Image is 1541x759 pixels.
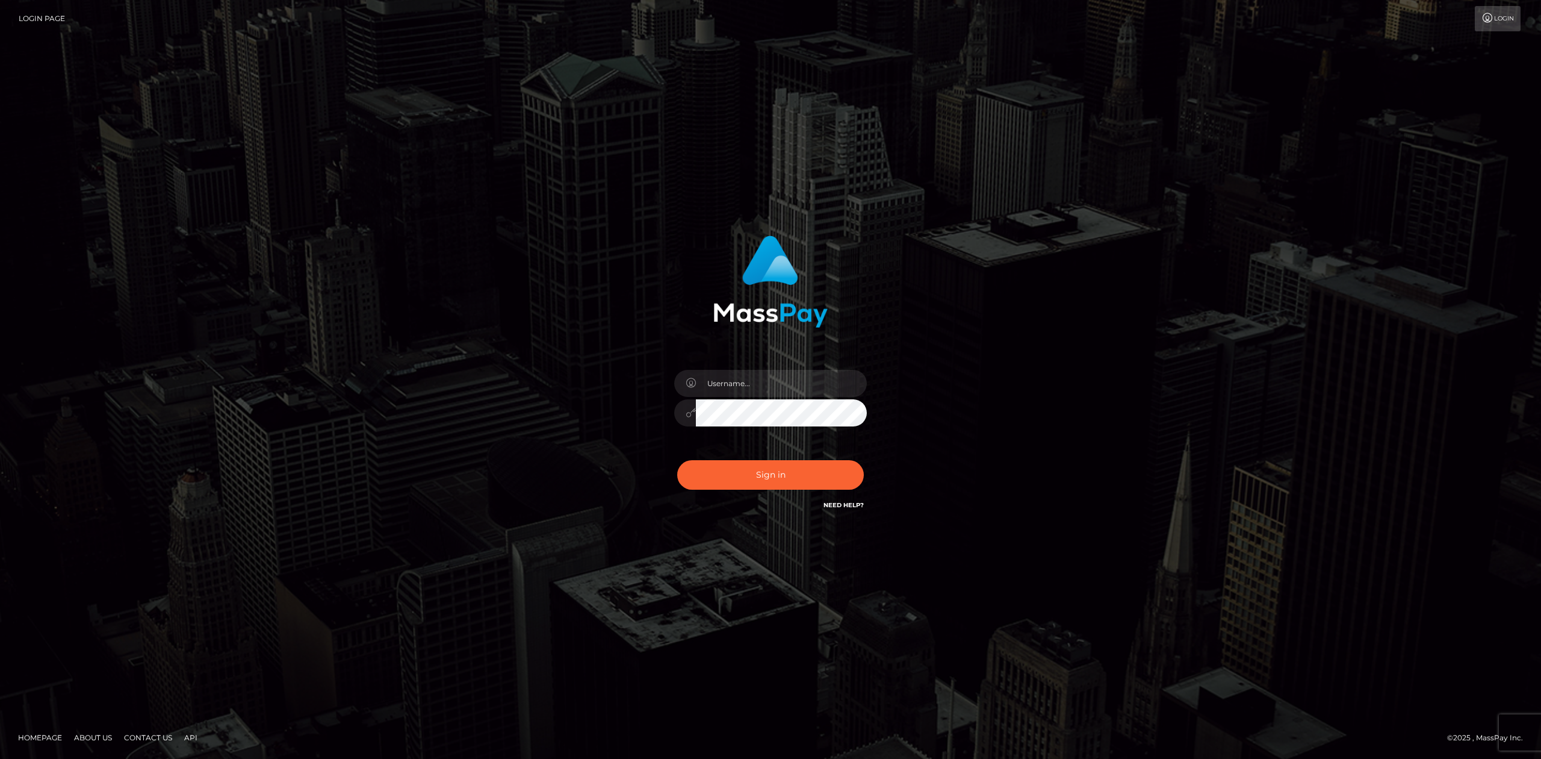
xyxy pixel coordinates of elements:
[696,370,867,397] input: Username...
[69,728,117,747] a: About Us
[677,460,864,490] button: Sign in
[713,236,828,328] img: MassPay Login
[19,6,65,31] a: Login Page
[823,501,864,509] a: Need Help?
[179,728,202,747] a: API
[13,728,67,747] a: Homepage
[1447,731,1532,745] div: © 2025 , MassPay Inc.
[1475,6,1521,31] a: Login
[119,728,177,747] a: Contact Us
